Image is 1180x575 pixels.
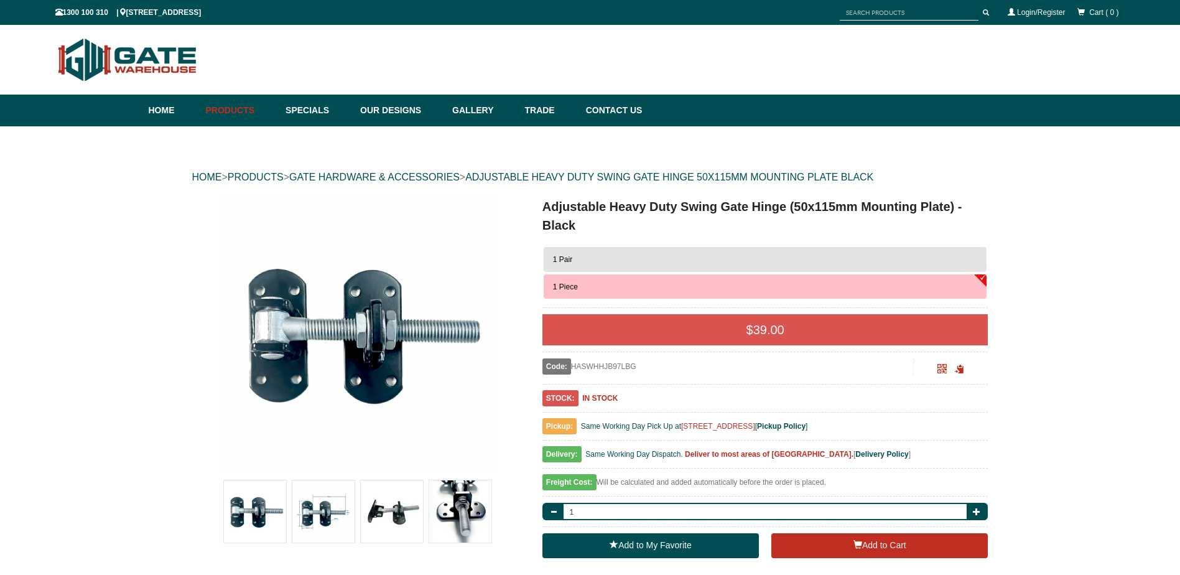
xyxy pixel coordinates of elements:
[553,283,578,291] span: 1 Piece
[542,314,988,345] div: $
[544,274,987,299] button: 1 Piece
[757,422,806,431] a: Pickup Policy
[149,95,200,126] a: Home
[681,422,755,431] a: [STREET_ADDRESS]
[289,172,460,182] a: GATE HARDWARE & ACCESSORIES
[518,95,579,126] a: Trade
[542,447,988,469] div: [ ]
[585,450,683,459] span: Same Working Day Dispatch.
[544,247,987,272] button: 1 Pair
[771,533,988,558] button: Add to Cart
[542,474,597,490] span: Freight Cost:
[465,172,873,182] a: ADJUSTABLE HEAVY DUTY SWING GATE HINGE 50X115MM MOUNTING PLATE BLACK
[221,197,495,471] img: Adjustable Heavy Duty Swing Gate Hinge (50x115mm Mounting Plate) - Black - 1 Piece - Gate Warehouse
[1089,8,1118,17] span: Cart ( 0 )
[55,31,200,88] img: Gate Warehouse
[228,172,284,182] a: PRODUCTS
[446,95,518,126] a: Gallery
[542,475,988,497] div: Will be calculated and added automatically before the order is placed.
[542,390,578,406] span: STOCK:
[1017,8,1065,17] a: Login/Register
[581,422,808,431] span: Same Working Day Pick Up at [ ]
[192,157,988,197] div: > > >
[542,358,571,375] span: Code:
[582,394,618,403] b: IN STOCK
[200,95,280,126] a: Products
[855,450,908,459] a: Delivery Policy
[292,480,355,543] img: Adjustable Heavy Duty Swing Gate Hinge (50x115mm Mounting Plate) - Black
[542,358,914,375] div: HASWHHJB97LBG
[542,418,577,434] span: Pickup:
[55,8,202,17] span: 1300 100 310 | [STREET_ADDRESS]
[429,480,491,543] img: Adjustable Heavy Duty Swing Gate Hinge (50x115mm Mounting Plate) - Black
[753,323,784,337] span: 39.00
[685,450,853,459] b: Deliver to most areas of [GEOGRAPHIC_DATA].
[224,480,286,543] img: Adjustable Heavy Duty Swing Gate Hinge (50x115mm Mounting Plate) - Black
[542,197,988,235] h1: Adjustable Heavy Duty Swing Gate Hinge (50x115mm Mounting Plate) - Black
[937,366,947,375] a: Click to enlarge and scan to share.
[542,446,582,462] span: Delivery:
[361,480,423,543] img: Adjustable Heavy Duty Swing Gate Hinge (50x115mm Mounting Plate) - Black
[193,197,523,471] a: Adjustable Heavy Duty Swing Gate Hinge (50x115mm Mounting Plate) - Black - 1 Piece - Gate Warehouse
[279,95,354,126] a: Specials
[955,365,964,374] span: Click to copy the URL
[553,255,572,264] span: 1 Pair
[580,95,643,126] a: Contact Us
[542,533,759,558] a: Add to My Favorite
[354,95,446,126] a: Our Designs
[840,5,978,21] input: SEARCH PRODUCTS
[192,172,222,182] a: HOME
